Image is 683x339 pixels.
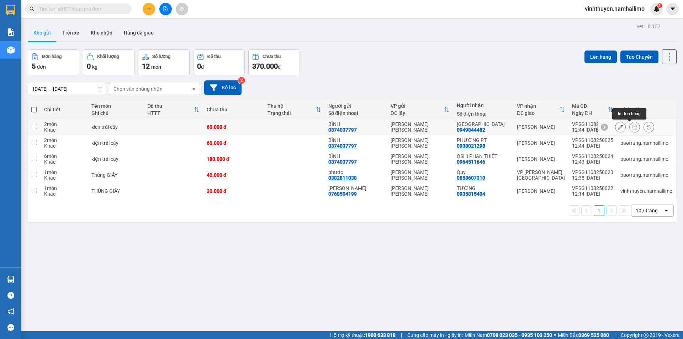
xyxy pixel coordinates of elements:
[328,103,383,109] div: Người gửi
[637,22,661,30] div: ver 1.8.137
[204,80,242,95] button: Bộ lọc
[457,102,510,108] div: Người nhận
[594,205,604,216] button: 1
[252,62,278,70] span: 370.000
[91,103,140,109] div: Tên món
[159,3,172,15] button: file-add
[7,28,15,36] img: solution-icon
[39,5,123,13] input: Tìm tên, số ĐT hoặc mã đơn
[328,153,383,159] div: BÌNH
[391,185,450,197] div: [PERSON_NAME] [PERSON_NAME]
[391,110,444,116] div: ĐC lấy
[57,24,85,41] button: Trên xe
[517,140,565,146] div: [PERSON_NAME]
[91,140,140,146] div: kiện trái cây
[268,103,316,109] div: Thu hộ
[91,110,140,116] div: Ghi chú
[138,49,190,75] button: Số lượng12món
[391,103,444,109] div: VP gửi
[328,121,383,127] div: BÌNH
[207,124,260,130] div: 60.000 đ
[44,143,84,149] div: Khác
[248,49,300,75] button: Chưa thu370.000đ
[457,137,510,143] div: PHƯƠNG PT
[44,159,84,165] div: Khác
[584,51,617,63] button: Lên hàng
[68,6,125,22] div: [PERSON_NAME]
[118,24,159,41] button: Hàng đã giao
[7,308,14,315] span: notification
[457,169,510,175] div: Quy
[44,153,84,159] div: 6 món
[68,6,85,14] span: Nhận:
[147,110,194,116] div: HTTT
[457,153,510,159] div: OSHI PHAN THIẾT
[663,208,669,213] svg: open
[328,159,357,165] div: 0374037797
[91,156,140,162] div: kiện trái cây
[44,175,84,181] div: Khác
[44,127,84,133] div: Khác
[44,191,84,197] div: Khác
[201,64,204,70] span: đ
[620,140,672,146] div: baotrung.namhailimo
[91,124,140,130] div: kien trái cây
[401,331,402,339] span: |
[620,188,672,194] div: vinhthuyen.namhailimo
[7,46,15,54] img: warehouse-icon
[669,6,676,12] span: caret-down
[572,110,608,116] div: Ngày ĐH
[612,108,646,120] div: In đơn hàng
[636,207,658,214] div: 10 / trang
[391,121,450,133] div: [PERSON_NAME] [PERSON_NAME]
[457,143,485,149] div: 0938021298
[142,62,150,70] span: 12
[657,3,662,8] sup: 1
[143,3,155,15] button: plus
[197,62,201,70] span: 0
[457,185,510,191] div: TƯỜNG
[666,3,679,15] button: caret-down
[387,100,453,119] th: Toggle SortBy
[517,188,565,194] div: [PERSON_NAME]
[578,332,609,338] strong: 0369 525 060
[176,3,188,15] button: aim
[85,24,118,41] button: Kho nhận
[113,85,163,92] div: Chọn văn phòng nhận
[644,333,648,338] span: copyright
[328,143,357,149] div: 0374037797
[572,175,613,181] div: 12:38 [DATE]
[147,103,194,109] div: Đã thu
[572,103,608,109] div: Mã GD
[91,188,140,194] div: THÙNG GIẤY
[328,191,357,197] div: 0768504199
[457,175,485,181] div: 0858607310
[328,127,357,133] div: 0374037797
[391,137,450,149] div: [PERSON_NAME] [PERSON_NAME]
[163,6,168,11] span: file-add
[44,185,84,191] div: 1 món
[328,137,383,143] div: BÌNH
[407,331,463,339] span: Cung cấp máy in - giấy in:
[572,143,613,149] div: 12:44 [DATE]
[207,54,221,59] div: Đã thu
[517,110,559,116] div: ĐC giao
[391,169,450,181] div: [PERSON_NAME] [PERSON_NAME]
[572,153,613,159] div: VPSG1108250024
[572,121,613,127] div: VPSG1108250026
[28,24,57,41] button: Kho gửi
[457,111,510,117] div: Số điện thoại
[558,331,609,339] span: Miền Bắc
[6,31,63,39] div: [PERSON_NAME]
[179,6,184,11] span: aim
[554,334,556,337] span: ⚪️
[42,54,62,59] div: Đơn hàng
[6,6,17,14] span: Gửi:
[572,191,613,197] div: 12:14 [DATE]
[28,49,79,75] button: Đơn hàng5đơn
[614,331,615,339] span: |
[91,172,140,178] div: Thùng GIẤY
[391,153,450,165] div: [PERSON_NAME] [PERSON_NAME]
[517,156,565,162] div: [PERSON_NAME]
[572,169,613,175] div: VPSG1108250023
